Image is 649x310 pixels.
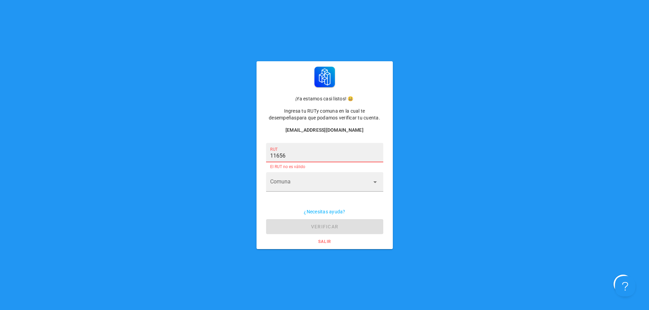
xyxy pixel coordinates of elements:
[266,108,383,121] p: Ingresa tu RUT para que podamos verificar tu cuenta.
[270,239,379,244] span: salir
[266,127,383,133] div: [EMAIL_ADDRESS][DOMAIN_NAME]
[615,276,635,296] iframe: Help Scout Beacon - Open
[266,95,383,102] p: ¡Ya estamos casi listos! 😃
[266,207,383,216] button: ¿Necesitas ayuda?
[269,108,365,120] span: y comuna en la cual te desempeñas
[270,165,379,169] div: El RUT no es válido
[266,237,383,246] a: salir
[270,147,278,152] label: RUT
[270,209,379,214] span: ¿Necesitas ayuda?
